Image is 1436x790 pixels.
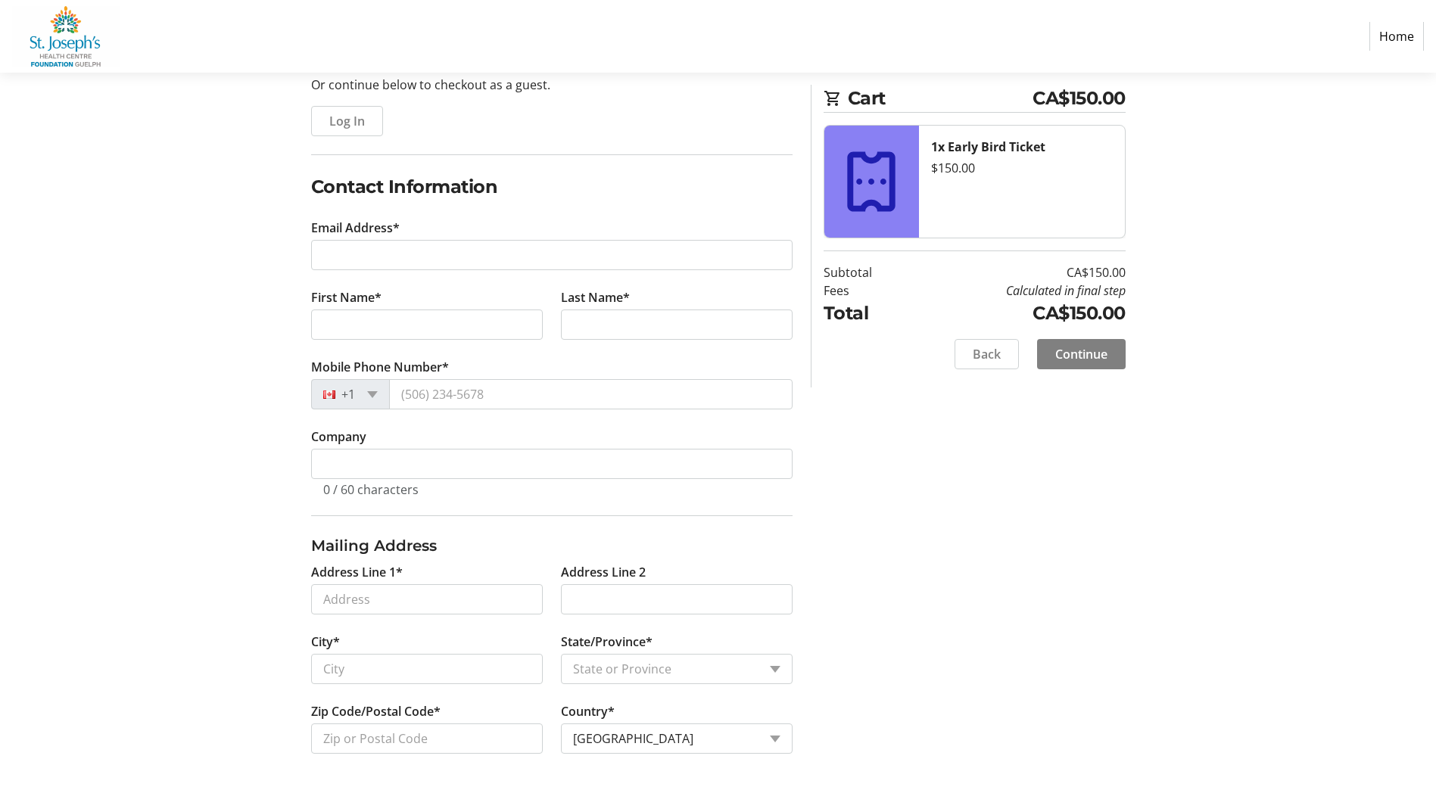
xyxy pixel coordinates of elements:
td: CA$150.00 [911,263,1126,281]
p: Or continue below to checkout as a guest. [311,76,793,94]
td: Calculated in final step [911,281,1126,300]
button: Back [955,339,1019,369]
label: Country* [561,702,615,720]
div: $150.00 [931,159,1113,177]
td: Total [824,300,911,327]
label: Mobile Phone Number* [311,358,449,376]
label: Address Line 1* [311,563,403,581]
td: Fees [824,281,911,300]
label: Last Name* [561,288,630,306]
span: Continue [1055,345,1107,363]
label: Zip Code/Postal Code* [311,702,441,720]
input: (506) 234-5678 [389,379,793,409]
input: Zip or Postal Code [311,723,543,754]
label: Company [311,428,366,446]
strong: 1x Early Bird Ticket [931,138,1045,155]
label: First Name* [311,288,382,306]
input: City [311,654,543,684]
td: Subtotal [824,263,911,281]
h3: Mailing Address [311,534,793,557]
label: Address Line 2 [561,563,646,581]
input: Address [311,584,543,614]
label: City* [311,633,340,651]
h2: Contact Information [311,173,793,201]
td: CA$150.00 [911,300,1126,327]
label: State/Province* [561,633,653,651]
span: Back [973,345,1001,363]
span: Log In [329,112,365,130]
span: CA$150.00 [1033,85,1126,112]
button: Continue [1037,339,1126,369]
span: Cart [848,85,1033,112]
label: Email Address* [311,219,400,237]
button: Log In [311,106,383,136]
tr-character-limit: 0 / 60 characters [323,481,419,498]
img: St. Joseph's Health Centre Foundation Guelph's Logo [12,6,120,67]
a: Home [1369,22,1424,51]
